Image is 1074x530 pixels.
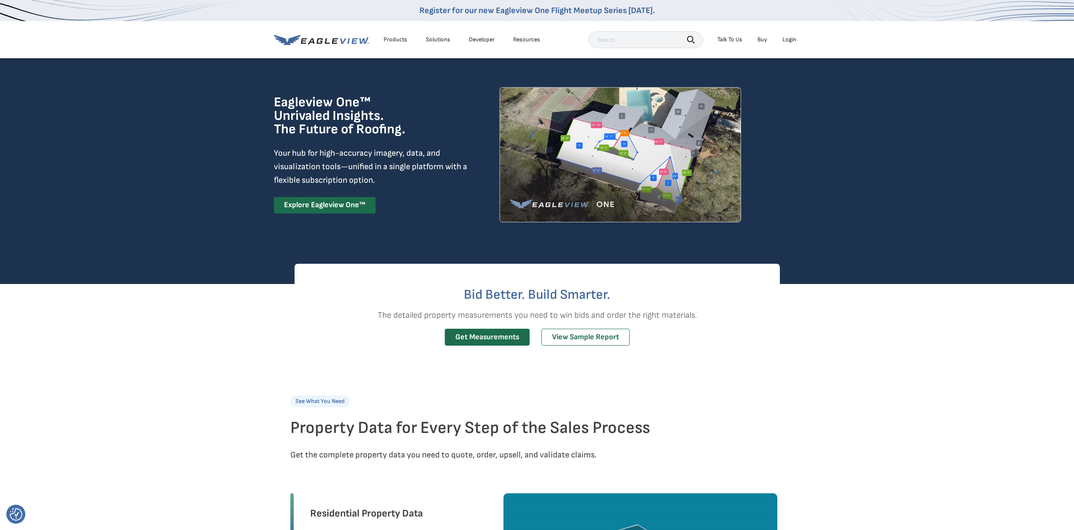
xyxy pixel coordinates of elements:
h1: Eagleview One™ Unrivaled Insights. The Future of Roofing. [274,96,448,136]
input: Search [588,31,703,48]
a: Developer [469,36,495,43]
button: Consent Preferences [10,508,22,521]
img: Revisit consent button [10,508,22,521]
h2: Bid Better. Build Smarter. [295,288,780,302]
div: Talk To Us [717,36,742,43]
a: View Sample Report [541,329,630,346]
p: The detailed property measurements you need to win bids and order the right materials. [295,308,780,322]
div: Resources [513,36,540,43]
a: Get Measurements [445,329,530,346]
h3: Residential Property Data [310,507,423,520]
a: Buy [757,36,767,43]
a: Register for our new Eagleview One Flight Meetup Series [DATE]. [419,5,655,16]
div: Products [384,36,407,43]
div: Solutions [426,36,450,43]
h2: Property Data for Every Step of the Sales Process [290,418,784,438]
div: Login [782,36,796,43]
a: Explore Eagleview One™ [274,197,376,214]
p: See What You Need [290,395,350,407]
p: Your hub for high-accuracy imagery, data, and visualization tools—unified in a single platform wi... [274,146,469,187]
p: Get the complete property data you need to quote, order, upsell, and validate claims. [290,448,784,462]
